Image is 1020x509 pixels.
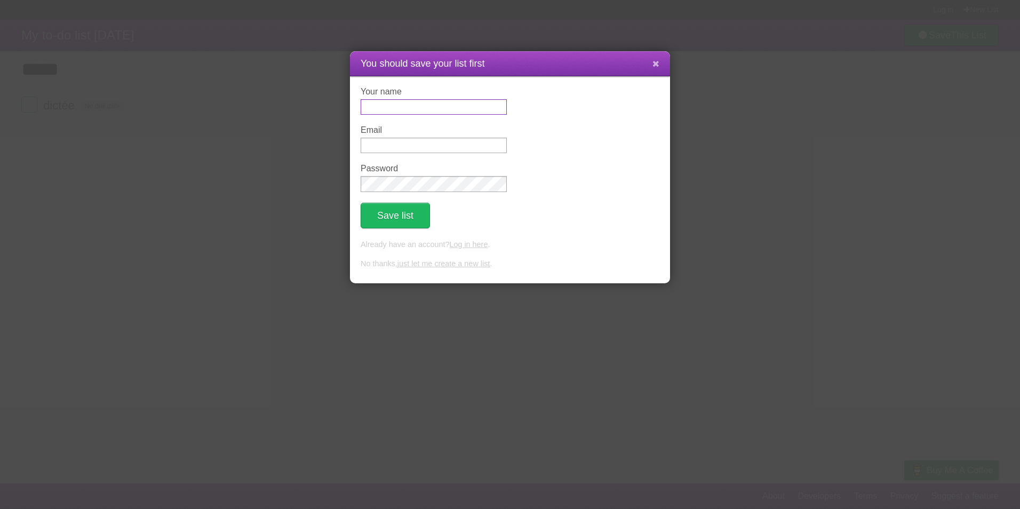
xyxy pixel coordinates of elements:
button: Save list [361,203,430,228]
a: Log in here [449,240,488,249]
label: Password [361,164,507,173]
a: just let me create a new list [397,259,490,268]
label: Your name [361,87,507,97]
h1: You should save your list first [361,57,659,71]
p: No thanks, . [361,258,659,270]
label: Email [361,125,507,135]
p: Already have an account? . [361,239,659,251]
